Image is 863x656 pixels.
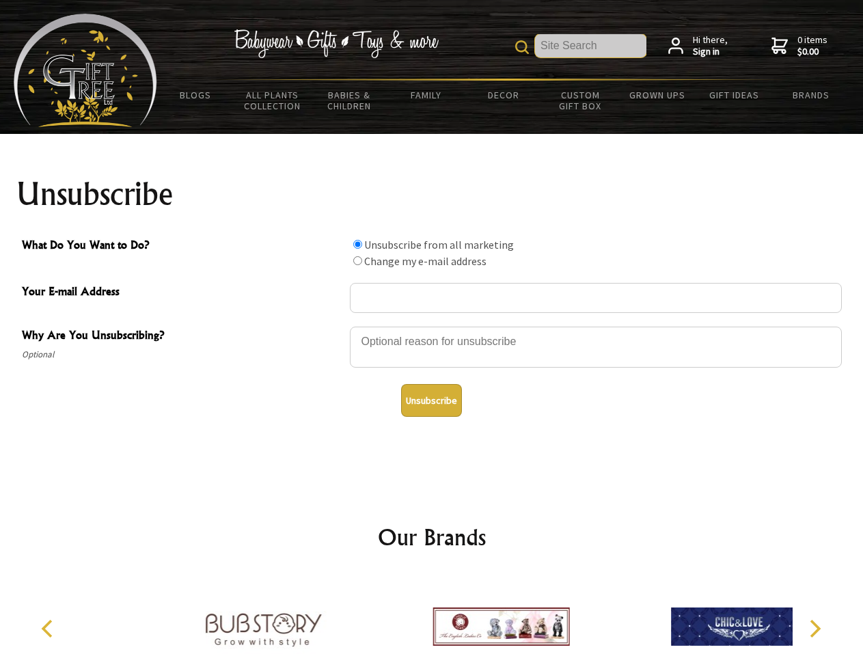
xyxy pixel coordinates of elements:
span: 0 items [797,33,827,58]
span: Hi there, [693,34,728,58]
a: Gift Ideas [696,81,773,109]
input: Site Search [535,34,646,57]
strong: $0.00 [797,46,827,58]
img: product search [515,40,529,54]
a: Grown Ups [618,81,696,109]
a: All Plants Collection [234,81,312,120]
input: Your E-mail Address [350,283,842,313]
span: Optional [22,346,343,363]
span: Why Are You Unsubscribing? [22,327,343,346]
label: Change my e-mail address [364,254,487,268]
a: Babies & Children [311,81,388,120]
textarea: Why Are You Unsubscribing? [350,327,842,368]
input: What Do You Want to Do? [353,256,362,265]
h1: Unsubscribe [16,178,847,210]
label: Unsubscribe from all marketing [364,238,514,251]
button: Unsubscribe [401,384,462,417]
a: Hi there,Sign in [668,34,728,58]
button: Next [799,614,830,644]
img: Babyware - Gifts - Toys and more... [14,14,157,127]
a: Custom Gift Box [542,81,619,120]
a: BLOGS [157,81,234,109]
input: What Do You Want to Do? [353,240,362,249]
span: Your E-mail Address [22,283,343,303]
span: What Do You Want to Do? [22,236,343,256]
a: 0 items$0.00 [771,34,827,58]
a: Decor [465,81,542,109]
h2: Our Brands [27,521,836,553]
img: Babywear - Gifts - Toys & more [234,29,439,58]
strong: Sign in [693,46,728,58]
a: Brands [773,81,850,109]
a: Family [388,81,465,109]
button: Previous [34,614,64,644]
